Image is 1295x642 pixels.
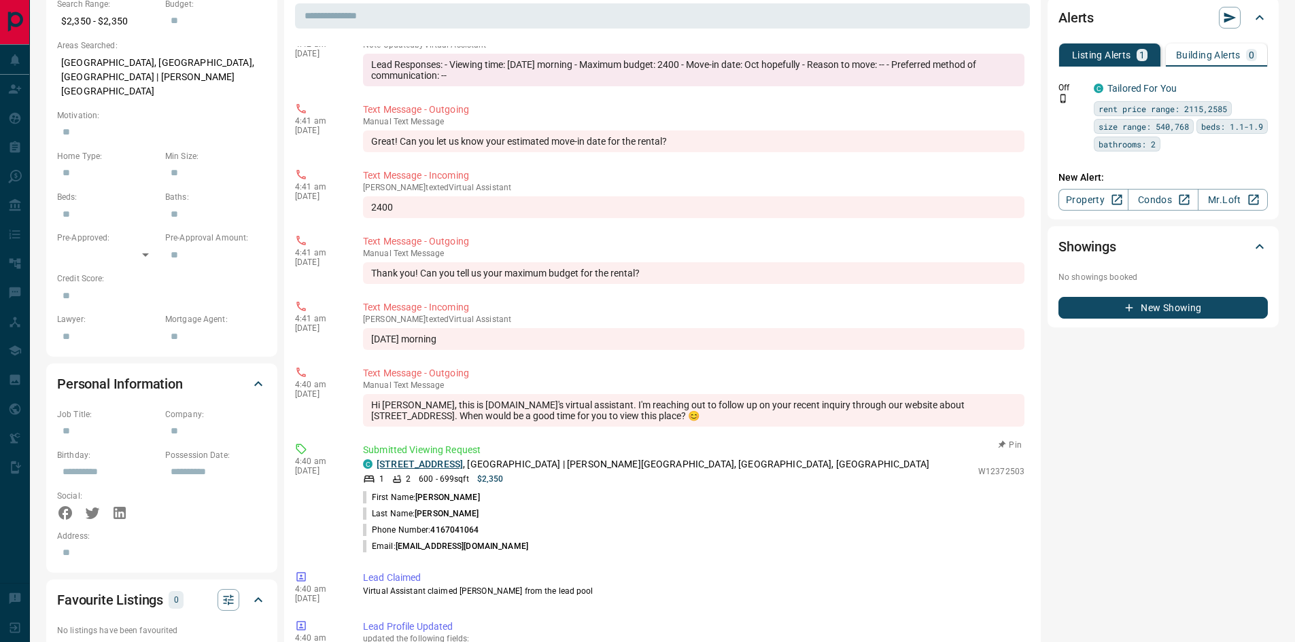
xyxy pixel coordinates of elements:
[415,509,479,518] span: [PERSON_NAME]
[363,443,1024,457] p: Submitted Viewing Request
[363,585,1024,597] p: Virtual Assistant claimed [PERSON_NAME] from the lead pool
[57,232,158,244] p: Pre-Approved:
[57,584,266,616] div: Favourite Listings0
[295,182,343,192] p: 4:41 am
[1128,189,1198,211] a: Condos
[363,620,1024,634] p: Lead Profile Updated
[1058,94,1068,103] svg: Push Notification Only
[1058,189,1128,211] a: Property
[363,315,1024,324] p: [PERSON_NAME] texted Virtual Assistant
[396,541,528,551] span: [EMAIL_ADDRESS][DOMAIN_NAME]
[1099,120,1189,133] span: size range: 540,768
[1058,171,1268,185] p: New Alert:
[363,300,1024,315] p: Text Message - Incoming
[57,408,158,421] p: Job Title:
[363,394,1024,427] div: Hi [PERSON_NAME], this is [DOMAIN_NAME]'s virtual assistant. I'm reaching out to follow up on you...
[363,249,1024,258] p: Text Message
[57,530,266,542] p: Address:
[57,624,266,637] p: No listings have been favourited
[1094,84,1103,93] div: condos.ca
[1249,50,1254,60] p: 0
[1198,189,1268,211] a: Mr.Loft
[377,459,463,469] a: [STREET_ADDRESS]
[295,257,343,267] p: [DATE]
[363,103,1024,117] p: Text Message - Outgoing
[1139,50,1145,60] p: 1
[363,459,373,469] div: condos.ca
[1107,83,1177,94] a: Tailored For You
[363,328,1024,350] div: [DATE] morning
[363,196,1024,218] div: 2400
[1058,1,1268,34] div: Alerts
[165,150,266,162] p: Min Size:
[1058,271,1268,283] p: No showings booked
[363,540,528,552] p: Email:
[295,248,343,257] p: 4:41 am
[57,109,266,122] p: Motivation:
[57,10,158,33] p: $2,350 - $2,350
[57,52,266,103] p: [GEOGRAPHIC_DATA], [GEOGRAPHIC_DATA], [GEOGRAPHIC_DATA] | [PERSON_NAME][GEOGRAPHIC_DATA]
[165,408,266,421] p: Company:
[363,117,392,126] span: manual
[978,465,1024,478] p: W12372503
[295,192,343,201] p: [DATE]
[377,457,929,471] p: , [GEOGRAPHIC_DATA] | [PERSON_NAME][GEOGRAPHIC_DATA], [GEOGRAPHIC_DATA], [GEOGRAPHIC_DATA]
[295,49,343,58] p: [DATE]
[57,150,158,162] p: Home Type:
[363,380,392,390] span: manual
[57,272,266,285] p: Credit Score:
[1058,236,1116,257] h2: Showings
[1058,82,1086,94] p: Off
[363,366,1024,380] p: Text Message - Outgoing
[295,323,343,333] p: [DATE]
[295,116,343,126] p: 4:41 am
[1099,102,1227,115] span: rent price range: 2115,2585
[477,473,504,485] p: $2,350
[295,584,343,594] p: 4:40 am
[363,168,1024,183] p: Text Message - Incoming
[1058,297,1268,319] button: New Showing
[173,592,179,607] p: 0
[1176,50,1241,60] p: Building Alerts
[295,457,343,466] p: 4:40 am
[1058,230,1268,263] div: Showings
[57,373,183,395] h2: Personal Information
[1058,7,1094,29] h2: Alerts
[379,473,384,485] p: 1
[1201,120,1263,133] span: beds: 1.1-1.9
[1099,137,1156,151] span: bathrooms: 2
[419,473,468,485] p: 600 - 699 sqft
[295,594,343,603] p: [DATE]
[165,313,266,325] p: Mortgage Agent:
[363,262,1024,284] div: Thank you! Can you tell us your maximum budget for the rental?
[57,589,163,611] h2: Favourite Listings
[406,473,411,485] p: 2
[57,191,158,203] p: Beds:
[363,54,1024,86] div: Lead Responses: - Viewing time: [DATE] morning - Maximum budget: 2400 - Move-in date: Oct hopeful...
[165,449,266,461] p: Possession Date:
[363,130,1024,152] div: Great! Can you let us know your estimated move-in date for the rental?
[415,493,479,502] span: [PERSON_NAME]
[363,380,1024,390] p: Text Message
[363,524,479,536] p: Phone Number:
[57,39,266,52] p: Areas Searched:
[295,389,343,399] p: [DATE]
[165,191,266,203] p: Baths:
[295,126,343,135] p: [DATE]
[295,380,343,389] p: 4:40 am
[1072,50,1131,60] p: Listing Alerts
[363,507,479,520] p: Last Name:
[57,313,158,325] p: Lawyer:
[165,232,266,244] p: Pre-Approval Amount:
[295,314,343,323] p: 4:41 am
[295,466,343,476] p: [DATE]
[57,449,158,461] p: Birthday:
[430,525,479,535] span: 4167041064
[363,234,1024,249] p: Text Message - Outgoing
[363,491,480,503] p: First Name:
[990,439,1030,451] button: Pin
[363,117,1024,126] p: Text Message
[57,490,158,502] p: Social:
[363,249,392,258] span: manual
[57,368,266,400] div: Personal Information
